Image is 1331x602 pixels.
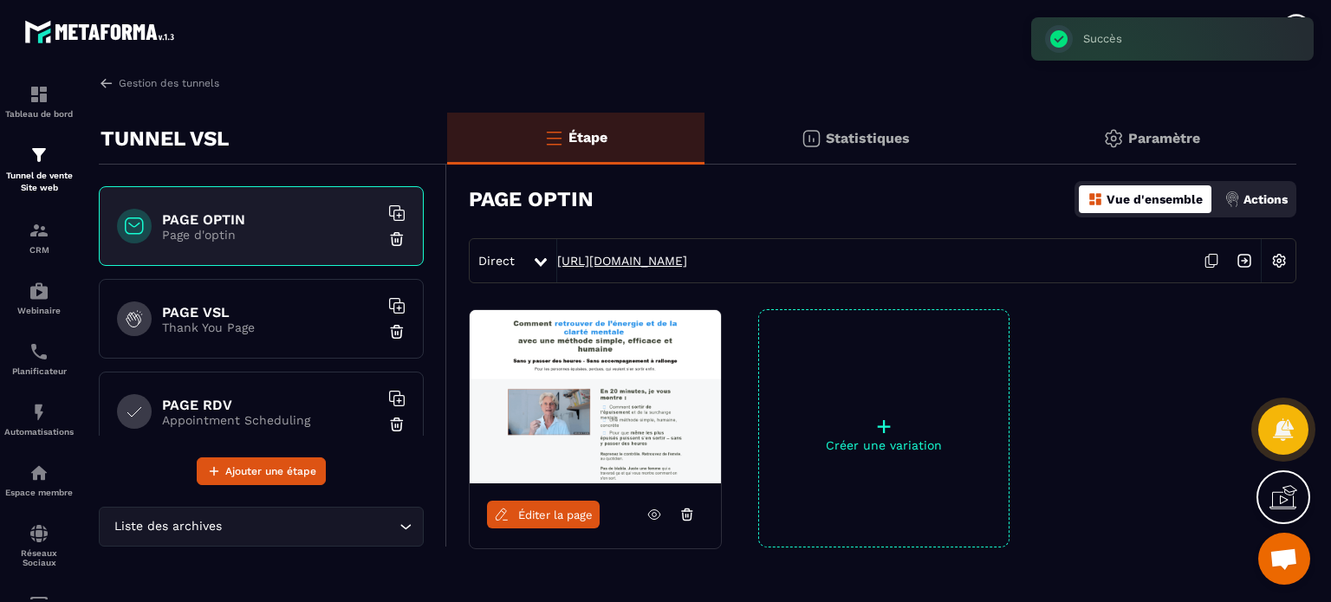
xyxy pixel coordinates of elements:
[4,245,74,255] p: CRM
[162,397,379,413] h6: PAGE RDV
[557,254,687,268] a: [URL][DOMAIN_NAME]
[29,463,49,483] img: automations
[1088,191,1103,207] img: dashboard-orange.40269519.svg
[99,75,114,91] img: arrow
[29,281,49,301] img: automations
[543,127,564,148] img: bars-o.4a397970.svg
[1258,533,1310,585] div: Ouvrir le chat
[388,230,406,248] img: trash
[162,211,379,228] h6: PAGE OPTIN
[225,463,316,480] span: Ajouter une étape
[1107,192,1203,206] p: Vue d'ensemble
[4,427,74,437] p: Automatisations
[1128,130,1200,146] p: Paramètre
[162,228,379,242] p: Page d'optin
[1103,128,1124,149] img: setting-gr.5f69749f.svg
[470,310,721,483] img: image
[162,304,379,320] h6: PAGE VSL
[110,517,225,536] span: Liste des archives
[4,488,74,497] p: Espace membre
[568,129,607,146] p: Étape
[197,457,326,485] button: Ajouter une étape
[518,508,593,521] span: Éditer la page
[826,130,910,146] p: Statistiques
[4,450,74,510] a: automationsautomationsEspace membre
[4,170,74,194] p: Tunnel de vente Site web
[478,254,515,268] span: Direct
[29,402,49,423] img: automations
[1224,191,1240,207] img: actions.d6e523a2.png
[29,220,49,241] img: formation
[1228,244,1261,277] img: arrow-next.bcc2205e.svg
[1263,244,1295,277] img: setting-w.858f3a88.svg
[162,413,379,427] p: Appointment Scheduling
[4,132,74,207] a: formationformationTunnel de vente Site web
[24,16,180,48] img: logo
[99,507,424,547] div: Search for option
[759,414,1009,438] p: +
[469,187,594,211] h3: PAGE OPTIN
[4,207,74,268] a: formationformationCRM
[4,328,74,389] a: schedulerschedulerPlanificateur
[388,323,406,340] img: trash
[1243,192,1288,206] p: Actions
[4,306,74,315] p: Webinaire
[4,510,74,580] a: social-networksocial-networkRéseaux Sociaux
[388,416,406,433] img: trash
[4,109,74,119] p: Tableau de bord
[801,128,821,149] img: stats.20deebd0.svg
[4,268,74,328] a: automationsautomationsWebinaire
[4,366,74,376] p: Planificateur
[29,523,49,544] img: social-network
[4,389,74,450] a: automationsautomationsAutomatisations
[4,71,74,132] a: formationformationTableau de bord
[759,438,1009,452] p: Créer une variation
[29,145,49,165] img: formation
[487,501,600,528] a: Éditer la page
[99,75,219,91] a: Gestion des tunnels
[4,548,74,567] p: Réseaux Sociaux
[225,517,395,536] input: Search for option
[101,121,229,156] p: TUNNEL VSL
[29,341,49,362] img: scheduler
[162,320,379,334] p: Thank You Page
[29,84,49,105] img: formation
